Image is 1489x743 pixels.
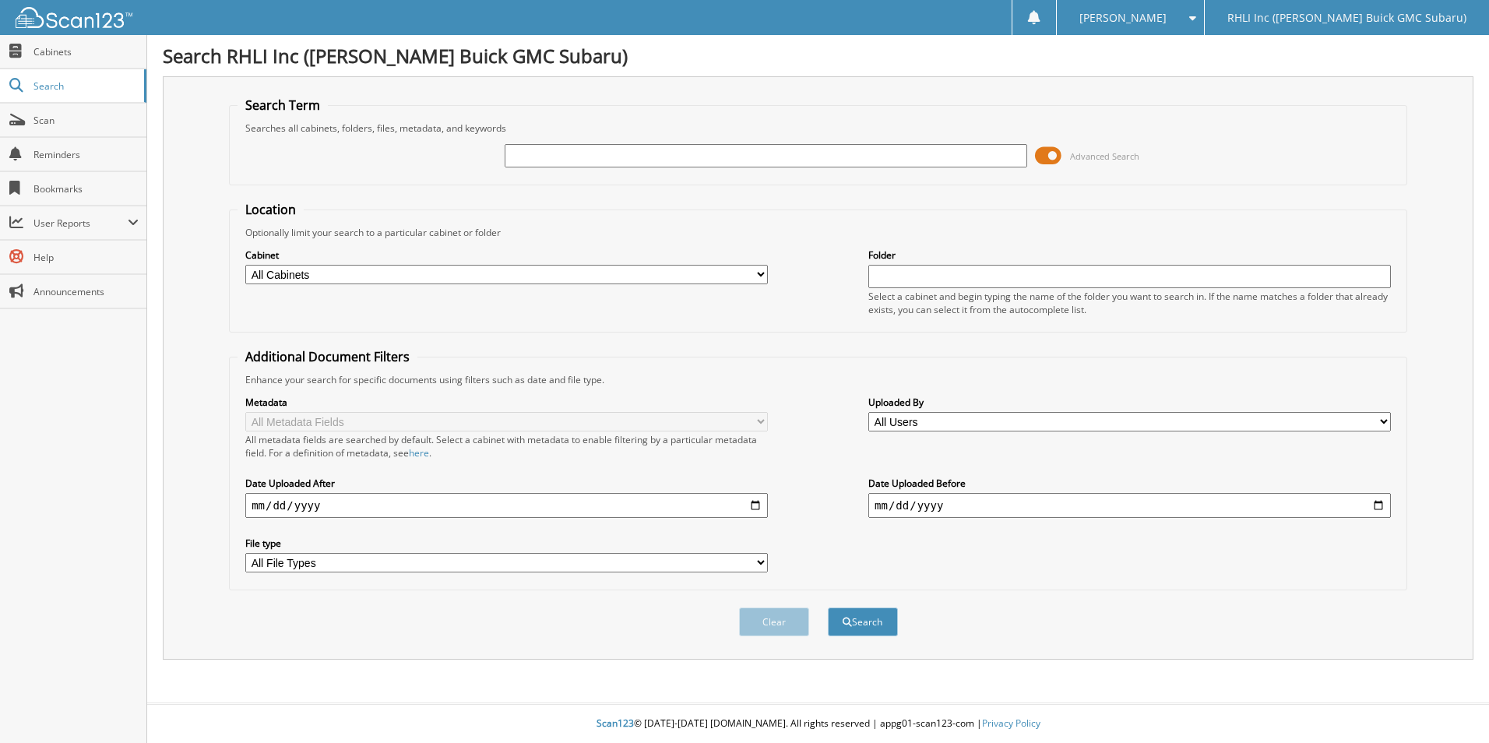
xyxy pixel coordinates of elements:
a: Privacy Policy [982,717,1040,730]
span: RHLI Inc ([PERSON_NAME] Buick GMC Subaru) [1227,13,1466,23]
span: Scan123 [597,717,634,730]
button: Clear [739,607,809,636]
label: Folder [868,248,1391,262]
label: Date Uploaded After [245,477,768,490]
span: Announcements [33,285,139,298]
label: Metadata [245,396,768,409]
label: File type [245,537,768,550]
span: User Reports [33,217,128,230]
span: Cabinets [33,45,139,58]
button: Search [828,607,898,636]
legend: Location [238,201,304,218]
label: Uploaded By [868,396,1391,409]
div: Optionally limit your search to a particular cabinet or folder [238,226,1399,239]
div: © [DATE]-[DATE] [DOMAIN_NAME]. All rights reserved | appg01-scan123-com | [147,705,1489,743]
span: [PERSON_NAME] [1079,13,1167,23]
div: Searches all cabinets, folders, files, metadata, and keywords [238,121,1399,135]
span: Bookmarks [33,182,139,195]
span: Advanced Search [1070,150,1139,162]
div: Select a cabinet and begin typing the name of the folder you want to search in. If the name match... [868,290,1391,316]
a: here [409,446,429,460]
span: Search [33,79,136,93]
h1: Search RHLI Inc ([PERSON_NAME] Buick GMC Subaru) [163,43,1473,69]
label: Cabinet [245,248,768,262]
input: start [245,493,768,518]
legend: Additional Document Filters [238,348,417,365]
legend: Search Term [238,97,328,114]
div: All metadata fields are searched by default. Select a cabinet with metadata to enable filtering b... [245,433,768,460]
span: Scan [33,114,139,127]
div: Enhance your search for specific documents using filters such as date and file type. [238,373,1399,386]
span: Reminders [33,148,139,161]
img: scan123-logo-white.svg [16,7,132,28]
span: Help [33,251,139,264]
input: end [868,493,1391,518]
label: Date Uploaded Before [868,477,1391,490]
